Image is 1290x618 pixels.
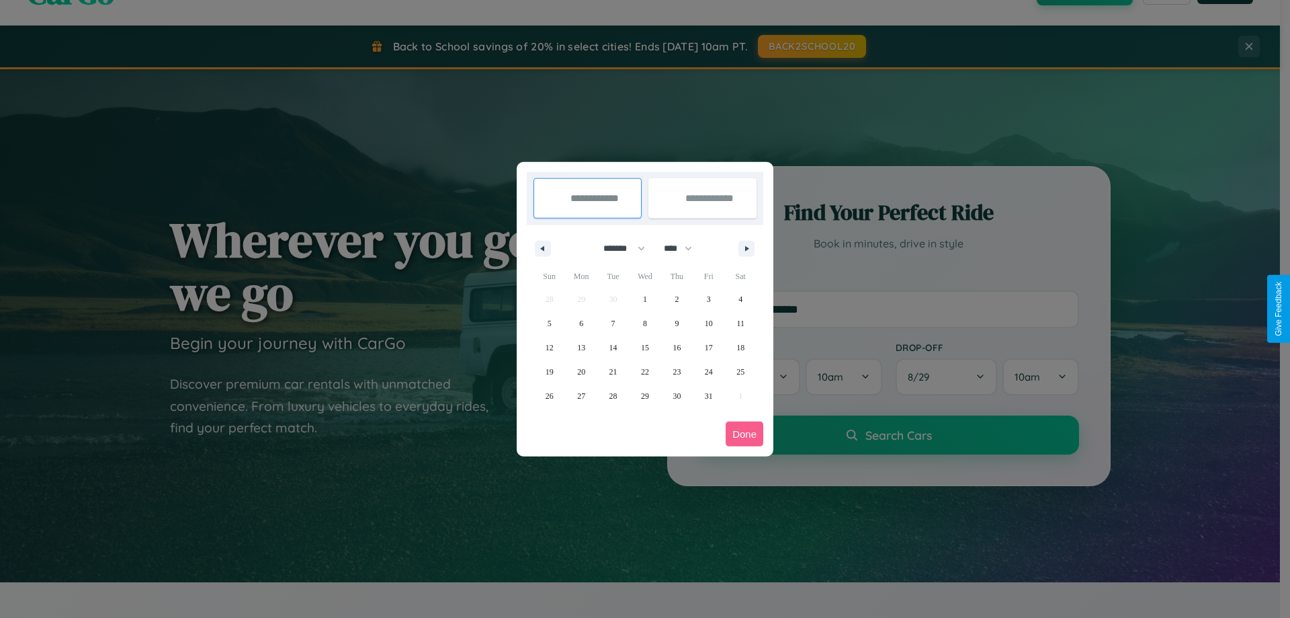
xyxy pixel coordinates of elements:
[629,336,660,360] button: 15
[548,311,552,336] span: 5
[725,360,757,384] button: 25
[707,287,711,311] span: 3
[533,336,565,360] button: 12
[641,336,649,360] span: 15
[597,384,629,408] button: 28
[725,311,757,336] button: 11
[597,360,629,384] button: 21
[533,266,565,287] span: Sun
[577,336,585,360] span: 13
[693,266,724,287] span: Fri
[736,360,744,384] span: 25
[705,384,713,408] span: 31
[546,384,554,408] span: 26
[693,287,724,311] button: 3
[693,360,724,384] button: 24
[673,384,681,408] span: 30
[675,287,679,311] span: 2
[609,336,617,360] span: 14
[629,311,660,336] button: 8
[629,266,660,287] span: Wed
[661,287,693,311] button: 2
[693,336,724,360] button: 17
[565,266,597,287] span: Mon
[661,336,693,360] button: 16
[675,311,679,336] span: 9
[629,384,660,408] button: 29
[736,336,744,360] span: 18
[661,384,693,408] button: 30
[609,360,617,384] span: 21
[726,422,763,447] button: Done
[661,311,693,336] button: 9
[693,311,724,336] button: 10
[565,384,597,408] button: 27
[597,266,629,287] span: Tue
[705,311,713,336] span: 10
[629,360,660,384] button: 22
[643,311,647,336] span: 8
[725,266,757,287] span: Sat
[565,311,597,336] button: 6
[1274,282,1283,336] div: Give Feedback
[597,336,629,360] button: 14
[725,287,757,311] button: 4
[577,360,585,384] span: 20
[705,360,713,384] span: 24
[565,360,597,384] button: 20
[533,311,565,336] button: 5
[597,311,629,336] button: 7
[736,311,744,336] span: 11
[533,360,565,384] button: 19
[693,384,724,408] button: 31
[725,336,757,360] button: 18
[661,266,693,287] span: Thu
[643,287,647,311] span: 1
[629,287,660,311] button: 1
[661,360,693,384] button: 23
[673,360,681,384] span: 23
[546,360,554,384] span: 19
[705,336,713,360] span: 17
[609,384,617,408] span: 28
[738,287,742,311] span: 4
[565,336,597,360] button: 13
[546,336,554,360] span: 12
[641,360,649,384] span: 22
[611,311,615,336] span: 7
[577,384,585,408] span: 27
[533,384,565,408] button: 26
[673,336,681,360] span: 16
[579,311,583,336] span: 6
[641,384,649,408] span: 29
